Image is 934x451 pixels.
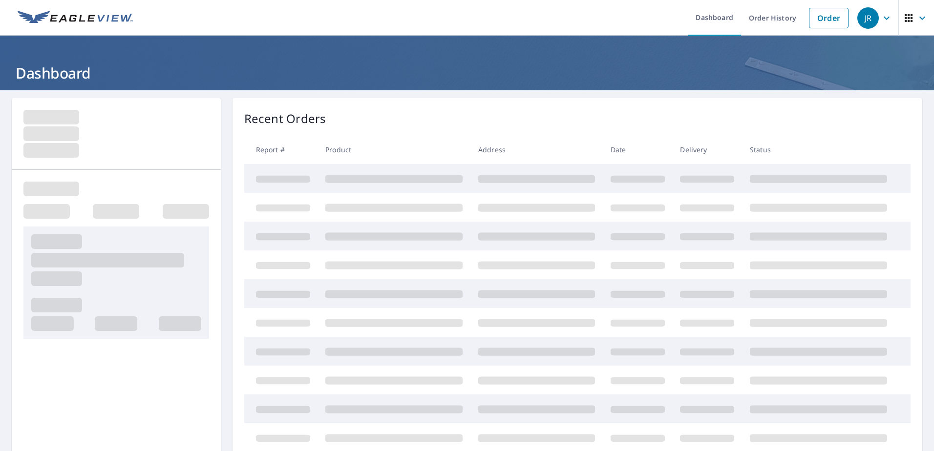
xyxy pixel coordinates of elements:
th: Address [470,135,603,164]
th: Delivery [672,135,742,164]
img: EV Logo [18,11,133,25]
th: Status [742,135,895,164]
th: Product [318,135,470,164]
th: Report # [244,135,318,164]
th: Date [603,135,673,164]
p: Recent Orders [244,110,326,127]
h1: Dashboard [12,63,922,83]
div: JR [857,7,879,29]
a: Order [809,8,849,28]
